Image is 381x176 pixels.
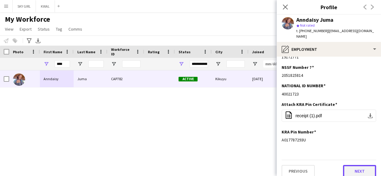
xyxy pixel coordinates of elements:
button: Open Filter Menu [44,61,49,67]
span: Status [179,50,190,54]
span: City [215,50,222,54]
span: Status [38,26,50,32]
input: First Name Filter Input [55,60,70,68]
a: Tag [53,25,65,33]
div: A017787293U [282,137,376,143]
button: receipt (1).pdf [282,110,376,122]
a: Export [17,25,34,33]
button: Open Filter Menu [215,61,221,67]
a: Comms [66,25,85,33]
button: Open Filter Menu [179,61,184,67]
span: Not rated [300,23,315,28]
button: Open Filter Menu [252,61,258,67]
span: | [EMAIL_ADDRESS][DOMAIN_NAME] [296,28,374,39]
div: Employment [277,42,381,57]
input: City Filter Input [226,60,245,68]
span: My Workforce [5,15,50,24]
span: Last Name [77,50,95,54]
img: Anndaisy Juma [13,73,25,86]
input: Joined Filter Input [263,60,282,68]
span: Photo [13,50,23,54]
div: Anndaisy Juma [296,17,333,23]
h3: NATIONAL ID NUMBER [282,83,325,88]
span: Workforce ID [111,47,133,56]
input: Last Name Filter Input [88,60,104,68]
h3: KRA Pin Number [282,129,316,135]
app-action-btn: Advanced filters [25,37,33,44]
div: 40021723 [282,91,376,97]
span: Joined [252,50,264,54]
div: [DATE] [248,70,285,87]
a: View [2,25,16,33]
span: First Name [44,50,62,54]
span: Tag [56,26,62,32]
button: Open Filter Menu [77,61,83,67]
div: Anndaisy [40,70,74,87]
span: Export [20,26,32,32]
input: Workforce ID Filter Input [122,60,140,68]
h3: NSSF Number ? [282,65,314,70]
h3: Attach KRA Pin Certificate [282,102,337,107]
div: 19172771 [282,54,376,60]
span: Active [179,77,198,81]
button: SKY GIRL [13,0,36,12]
div: 2051825814 [282,73,376,78]
span: receipt (1).pdf [295,113,322,118]
button: Open Filter Menu [111,61,117,67]
div: Kikuyu [212,70,248,87]
span: t. [PHONE_NUMBER] [296,28,328,33]
span: Comms [68,26,82,32]
span: Rating [148,50,160,54]
button: KWAL [36,0,55,12]
a: Status [35,25,52,33]
div: Juma [74,70,107,87]
h3: Profile [277,3,381,11]
div: CAP782 [107,70,144,87]
app-action-btn: Export XLSX [34,37,42,44]
span: View [5,26,13,32]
